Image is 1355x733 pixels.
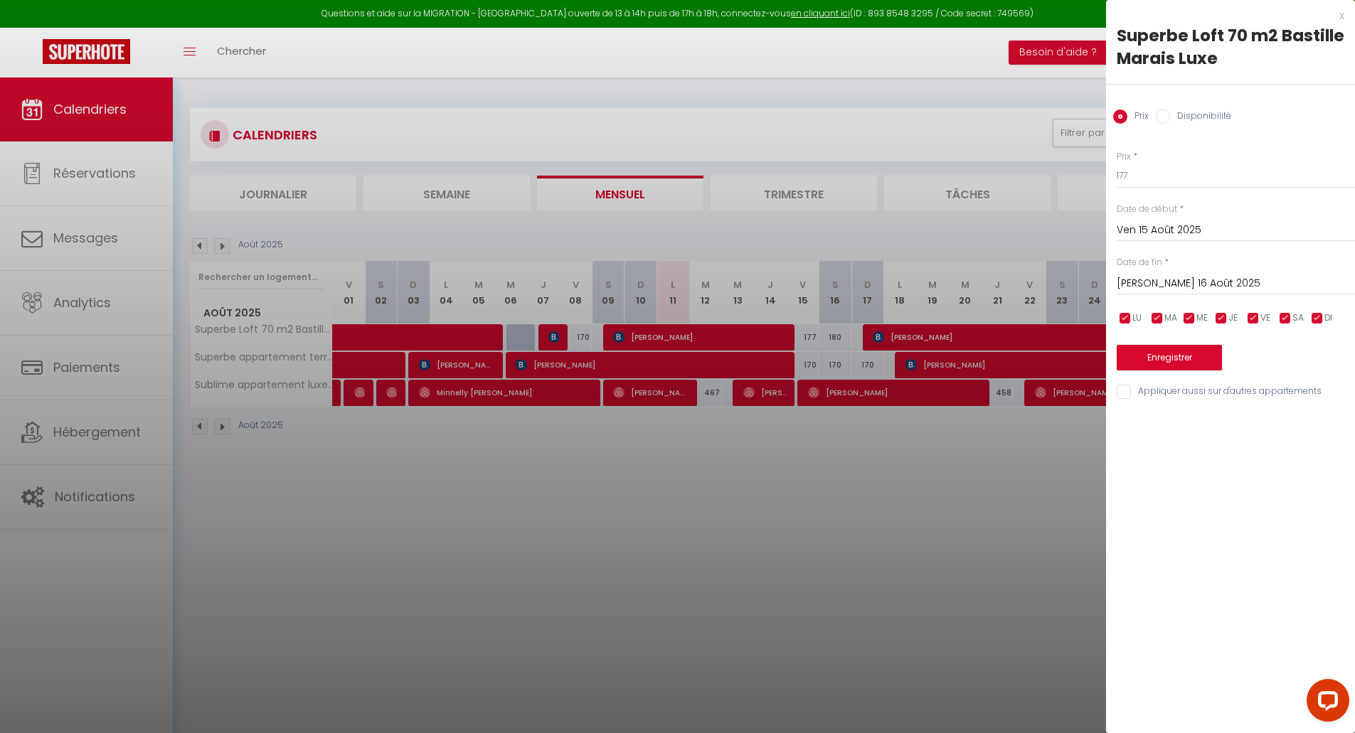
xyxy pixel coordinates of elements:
[1324,311,1332,325] span: DI
[1106,7,1344,24] div: x
[1117,24,1344,70] div: Superbe Loft 70 m2 Bastille Marais Luxe
[1295,673,1355,733] iframe: LiveChat chat widget
[1132,311,1142,325] span: LU
[1117,150,1131,164] label: Prix
[1170,109,1231,125] label: Disponibilité
[1164,311,1177,325] span: MA
[1117,203,1177,216] label: Date de début
[1117,256,1162,269] label: Date de fin
[1292,311,1304,325] span: SA
[1228,311,1238,325] span: JE
[1260,311,1270,325] span: VE
[1117,345,1222,370] button: Enregistrer
[1196,311,1208,325] span: ME
[1127,109,1149,125] label: Prix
